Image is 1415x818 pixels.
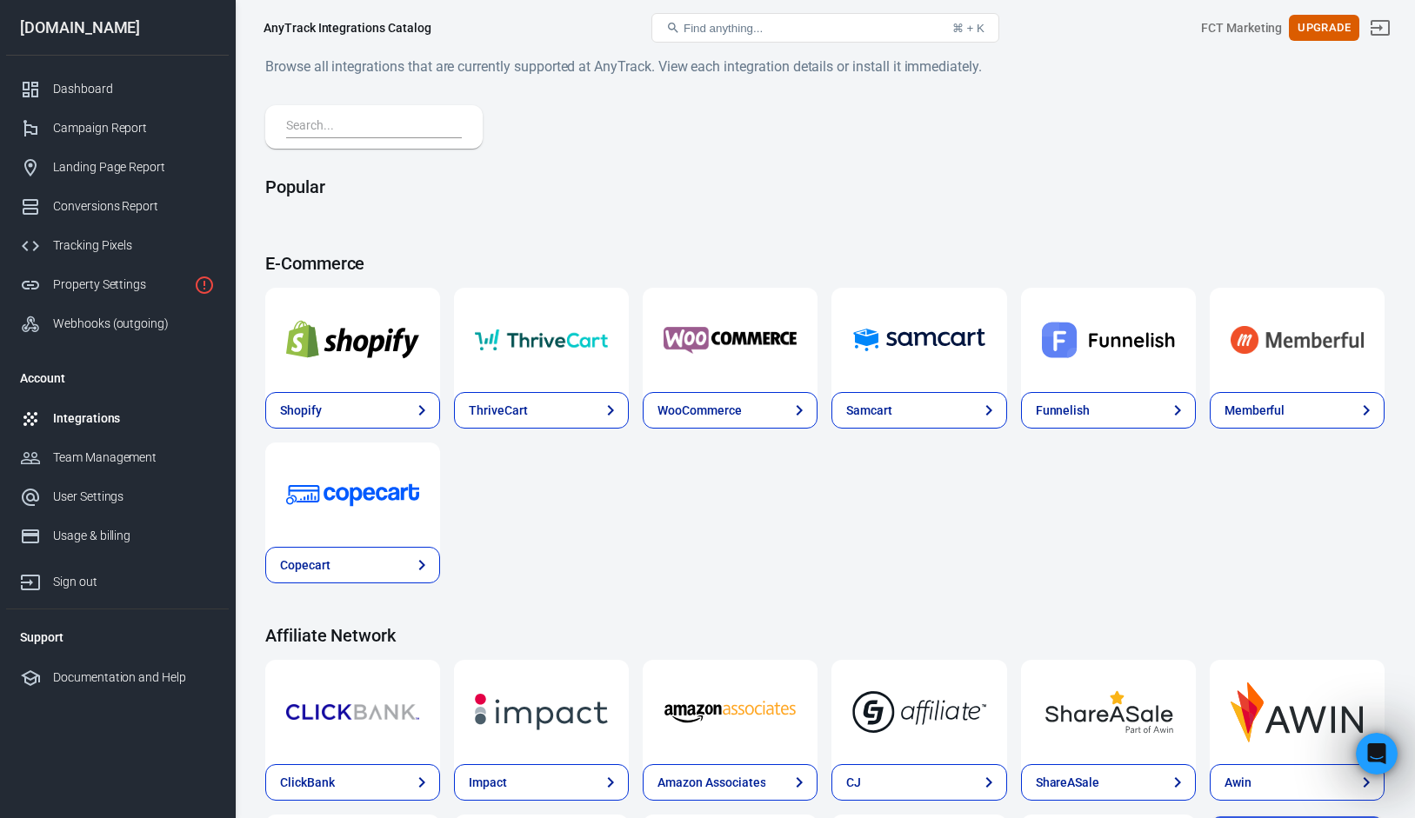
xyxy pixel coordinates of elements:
a: Copecart [265,547,440,583]
div: Webhooks (outgoing) [53,315,215,333]
div: ⌘ + K [952,22,984,35]
div: ShareASale [1036,774,1100,792]
div: Conversions Report [53,197,215,216]
div: Usage & billing [53,527,215,545]
img: Impact [475,681,608,743]
div: Samcart [846,402,892,420]
div: CJ [846,774,861,792]
a: Amazon Associates [643,764,818,801]
a: ShareASale [1021,764,1196,801]
img: Copecart [286,463,419,526]
img: Memberful [1231,309,1364,371]
img: ClickBank [286,681,419,743]
div: Funnelish [1036,402,1091,420]
a: WooCommerce [643,392,818,429]
img: Awin [1231,681,1364,743]
a: ThriveCart [454,288,629,392]
a: Usage & billing [6,516,229,555]
a: Sign out [6,555,229,602]
li: Support [6,616,229,658]
div: Landing Page Report [53,158,215,176]
div: Campaign Report [53,119,215,137]
a: Memberful [1210,288,1385,392]
div: Team Management [53,449,215,467]
a: ShareASale [1021,660,1196,764]
h4: E-Commerce [265,253,1385,274]
div: Property Settings [53,276,187,294]
li: Account [6,357,229,399]
div: Copecart [280,556,330,575]
img: Amazon Associates [664,681,797,743]
a: Integrations [6,399,229,438]
a: CJ [831,764,1006,801]
svg: Property is not installed yet [194,275,215,296]
a: WooCommerce [643,288,818,392]
div: Dashboard [53,80,215,98]
div: Amazon Associates [657,774,765,792]
span: Find anything... [684,22,763,35]
img: CJ [852,681,985,743]
a: ThriveCart [454,392,629,429]
div: ThriveCart [469,402,528,420]
iframe: Intercom live chat [1356,733,1398,775]
a: Shopify [265,288,440,392]
div: Tracking Pixels [53,236,215,255]
a: Samcart [831,392,1006,429]
a: Samcart [831,288,1006,392]
a: Awin [1210,660,1385,764]
img: Funnelish [1042,309,1175,371]
img: WooCommerce [664,309,797,371]
div: Sign out [53,573,215,591]
a: Impact [454,764,629,801]
div: ClickBank [280,774,335,792]
a: Funnelish [1021,288,1196,392]
div: Memberful [1225,402,1285,420]
h6: Browse all integrations that are currently supported at AnyTrack. View each integration details o... [265,56,1385,77]
img: ShareASale [1042,681,1175,743]
a: Sign out [1359,7,1401,49]
div: Account id: Pe4z4tkL [1201,19,1282,37]
a: Team Management [6,438,229,477]
div: WooCommerce [657,402,741,420]
a: ClickBank [265,764,440,801]
h4: Affiliate Network [265,625,1385,646]
div: Awin [1225,774,1251,792]
div: [DOMAIN_NAME] [6,20,229,36]
div: Shopify [280,402,322,420]
a: Memberful [1210,392,1385,429]
a: CJ [831,660,1006,764]
a: Shopify [265,392,440,429]
img: ThriveCart [475,309,608,371]
div: User Settings [53,488,215,506]
img: Samcart [852,309,985,371]
div: AnyTrack Integrations Catalog [264,19,431,37]
a: Copecart [265,442,440,547]
a: Campaign Report [6,109,229,148]
a: Amazon Associates [643,660,818,764]
h4: Popular [265,176,1385,197]
a: Property Settings [6,265,229,304]
a: Webhooks (outgoing) [6,304,229,343]
input: Search... [286,116,455,138]
div: Integrations [53,409,215,428]
a: Funnelish [1021,392,1196,429]
a: Impact [454,660,629,764]
a: Awin [1210,764,1385,801]
a: Conversions Report [6,187,229,226]
a: Dashboard [6,70,229,109]
div: Documentation and Help [53,668,215,687]
a: Landing Page Report [6,148,229,187]
button: Find anything...⌘ + K [651,13,999,43]
a: User Settings [6,477,229,516]
a: ClickBank [265,660,440,764]
div: Impact [469,774,507,792]
img: Shopify [286,309,419,371]
button: Upgrade [1289,15,1359,42]
a: Tracking Pixels [6,226,229,265]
